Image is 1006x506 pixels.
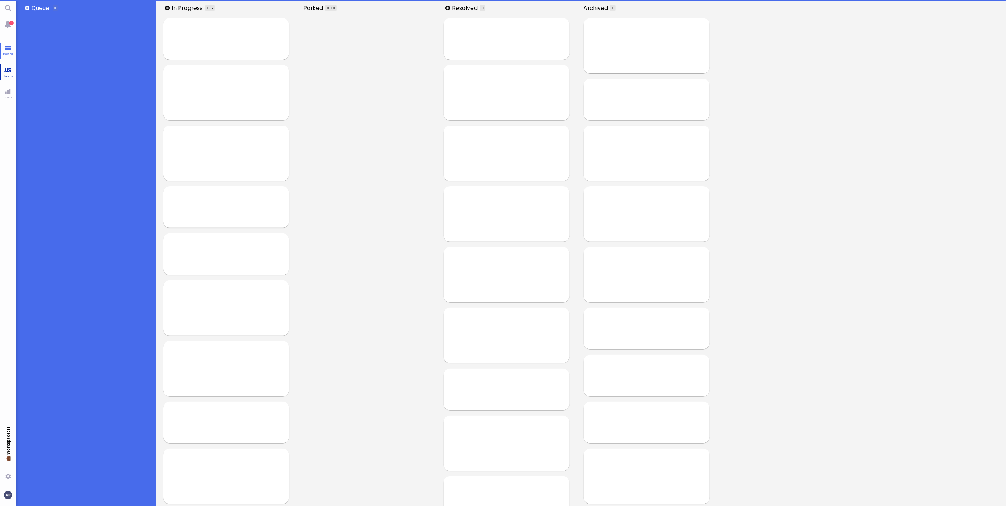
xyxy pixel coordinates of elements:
[5,455,11,471] span: 💼 Workspace: IT
[303,4,325,12] span: Parked
[165,6,170,10] button: Add
[327,5,329,10] span: 0
[329,5,335,10] span: /10
[209,5,213,10] span: /5
[584,4,611,12] span: Archived
[445,6,450,10] button: Add
[482,5,484,10] span: 0
[1,51,15,56] span: Board
[612,5,614,10] span: 0
[452,4,480,12] span: Resolved
[25,6,29,10] button: Add
[172,4,205,12] span: In progress
[1,73,15,78] span: Team
[207,5,209,10] span: 0
[9,21,14,25] span: 91
[4,491,12,499] img: You
[2,94,14,99] span: Stats
[32,4,52,12] span: Queue
[54,5,56,10] span: 0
